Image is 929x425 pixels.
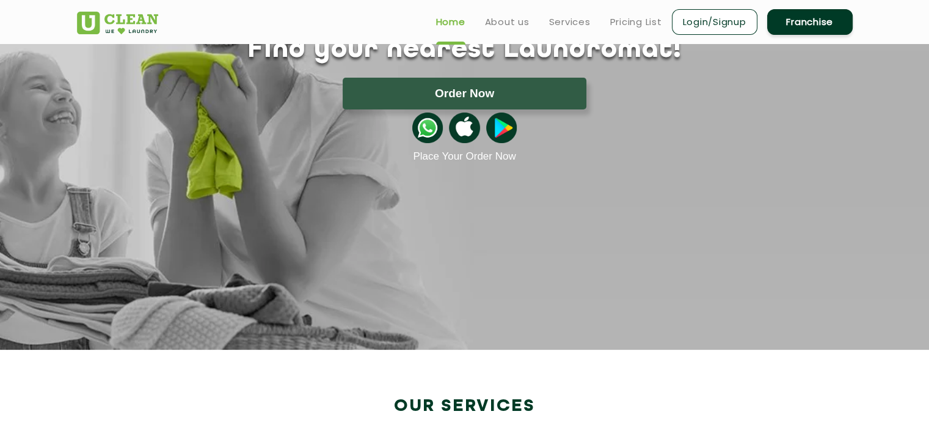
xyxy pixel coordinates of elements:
a: Login/Signup [672,9,757,35]
a: Franchise [767,9,853,35]
img: playstoreicon.png [486,113,517,143]
a: Home [436,15,465,29]
img: apple-icon.png [449,113,479,143]
a: Pricing List [610,15,662,29]
a: About us [485,15,530,29]
h2: Our Services [77,396,853,416]
button: Order Now [343,78,586,109]
a: Place Your Order Now [413,150,516,163]
a: Services [549,15,591,29]
img: whatsappicon.png [412,113,443,143]
img: UClean Laundry and Dry Cleaning [77,12,158,34]
h1: Find your nearest Laundromat! [68,35,862,65]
